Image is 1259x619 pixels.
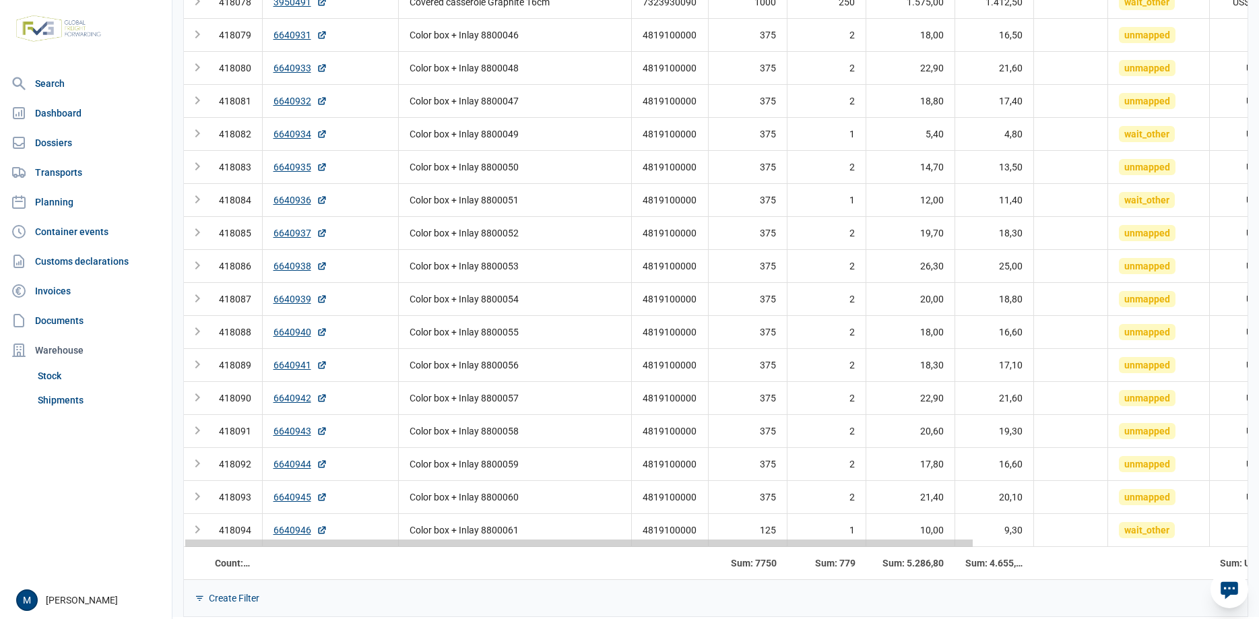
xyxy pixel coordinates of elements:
td: 20,10 [955,480,1034,513]
td: Expand [184,348,204,381]
span: unmapped [1119,324,1175,340]
td: 375 [708,150,787,183]
td: 2 [787,216,866,249]
td: Expand [184,51,204,84]
td: Color box + Inlay 8800061 [398,513,631,546]
td: 4819100000 [631,480,708,513]
a: 6640945 [273,490,327,504]
td: 418087 [204,282,262,315]
td: Expand [184,315,204,348]
td: 418091 [204,414,262,447]
td: Expand [184,447,204,480]
td: Color box + Inlay 8800058 [398,414,631,447]
td: 2 [787,447,866,480]
td: 9,30 [955,513,1034,546]
td: Color box + Inlay 8800053 [398,249,631,282]
a: Container events [5,218,166,245]
td: Expand [184,183,204,216]
td: 418085 [204,216,262,249]
a: 6640946 [273,523,327,537]
td: 418083 [204,150,262,183]
a: 6640933 [273,61,327,75]
td: 18,00 [866,315,955,348]
a: 6640944 [273,457,327,471]
td: Color box + Inlay 8800048 [398,51,631,84]
div: [PERSON_NAME] [16,589,164,611]
td: Expand [184,150,204,183]
td: Color box + Inlay 8800055 [398,315,631,348]
a: Search [5,70,166,97]
a: 6640931 [273,28,327,42]
td: 11,40 [955,183,1034,216]
td: 375 [708,18,787,51]
td: 418090 [204,381,262,414]
a: Documents [5,307,166,334]
td: 418092 [204,447,262,480]
span: wait_other [1119,126,1175,142]
td: 17,40 [955,84,1034,117]
td: 375 [708,117,787,150]
td: Expand [184,513,204,546]
td: 4819100000 [631,315,708,348]
td: Color box + Inlay 8800056 [398,348,631,381]
div: Warehouse [5,337,166,364]
a: 6640935 [273,160,327,174]
td: 375 [708,480,787,513]
td: 12,00 [866,183,955,216]
td: 18,30 [866,348,955,381]
td: 4819100000 [631,51,708,84]
td: 375 [708,315,787,348]
td: 2 [787,381,866,414]
td: Expand [184,414,204,447]
td: 375 [708,414,787,447]
td: 375 [708,381,787,414]
td: 13,50 [955,150,1034,183]
td: Expand [184,381,204,414]
td: Color box + Inlay 8800052 [398,216,631,249]
td: 418086 [204,249,262,282]
td: Expand [184,117,204,150]
td: 16,50 [955,18,1034,51]
a: 6640939 [273,292,327,306]
td: Expand [184,480,204,513]
td: Color box + Inlay 8800057 [398,381,631,414]
span: unmapped [1119,456,1175,472]
a: 6640942 [273,391,327,405]
td: 16,60 [955,447,1034,480]
td: 19,70 [866,216,955,249]
a: 6640934 [273,127,327,141]
td: 4819100000 [631,216,708,249]
a: 6640940 [273,325,327,339]
td: Color box + Inlay 8800051 [398,183,631,216]
a: 6640937 [273,226,327,240]
div: Net Weight Sum: 4.655,40 [965,556,1023,570]
td: 2 [787,18,866,51]
td: Expand [184,282,204,315]
td: 418094 [204,513,262,546]
td: 17,80 [866,447,955,480]
td: 18,00 [866,18,955,51]
td: 4,80 [955,117,1034,150]
td: 1 [787,513,866,546]
td: 18,80 [955,282,1034,315]
span: unmapped [1119,258,1175,274]
a: 6640943 [273,424,327,438]
span: unmapped [1119,390,1175,406]
a: 6640938 [273,259,327,273]
span: unmapped [1119,489,1175,505]
td: Color box + Inlay 8800060 [398,480,631,513]
td: 2 [787,51,866,84]
td: 375 [708,84,787,117]
td: 26,30 [866,249,955,282]
span: unmapped [1119,291,1175,307]
td: 4819100000 [631,117,708,150]
td: 2 [787,282,866,315]
span: wait_other [1119,522,1175,538]
td: 16,60 [955,315,1034,348]
td: 418093 [204,480,262,513]
td: 21,60 [955,51,1034,84]
td: 4819100000 [631,249,708,282]
span: unmapped [1119,93,1175,109]
td: 418084 [204,183,262,216]
span: unmapped [1119,60,1175,76]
